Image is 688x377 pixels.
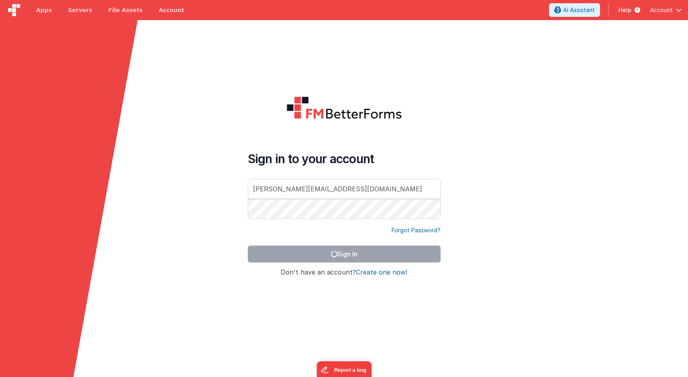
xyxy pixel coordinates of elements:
[36,6,52,14] span: Apps
[108,6,143,14] span: File Assets
[356,269,407,276] button: Create one now!
[248,269,441,276] h4: Don't have an account?
[650,6,673,14] span: Account
[248,179,441,199] input: Email Address
[392,226,441,234] a: Forgot Password?
[650,6,682,14] button: Account
[248,246,441,262] button: Sign In
[68,6,92,14] span: Servers
[549,3,600,17] button: AI Assistant
[563,6,595,14] span: AI Assistant
[619,6,631,14] span: Help
[248,152,441,166] h4: Sign in to your account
